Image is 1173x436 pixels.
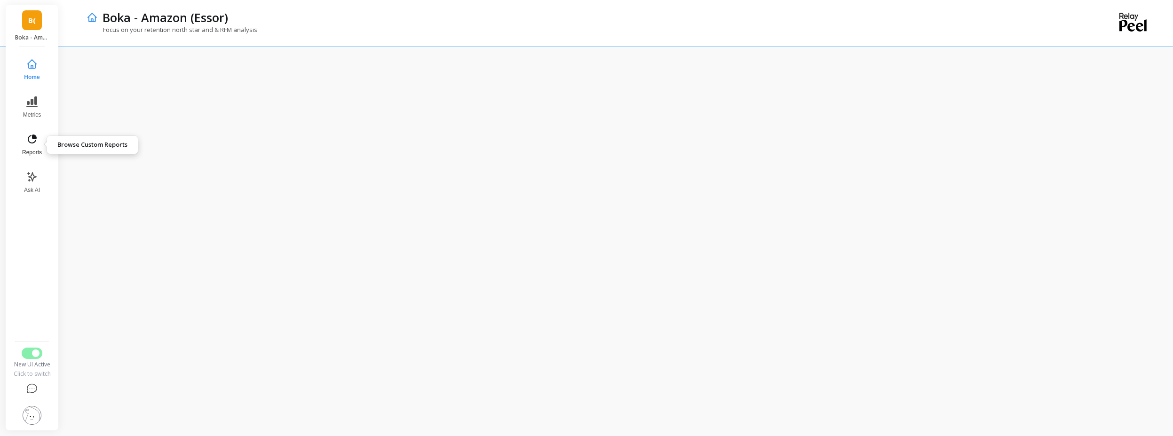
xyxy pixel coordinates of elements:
[24,73,40,81] span: Home
[13,370,51,378] div: Click to switch
[13,361,51,368] div: New UI Active
[87,25,257,34] p: Focus on your retention north star and & RFM analysis
[16,90,48,124] button: Metrics
[15,34,49,41] p: Boka - Amazon (Essor)
[16,128,48,162] button: Reports
[13,378,51,400] button: Help
[16,53,48,87] button: Home
[23,406,41,425] img: profile picture
[79,65,1154,417] iframe: Omni Embed
[28,15,36,26] span: B(
[24,186,40,194] span: Ask AI
[22,149,42,156] span: Reports
[23,111,41,119] span: Metrics
[22,348,42,359] button: Switch to Legacy UI
[13,400,51,430] button: Settings
[103,9,228,25] p: Boka - Amazon (Essor)
[16,166,48,199] button: Ask AI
